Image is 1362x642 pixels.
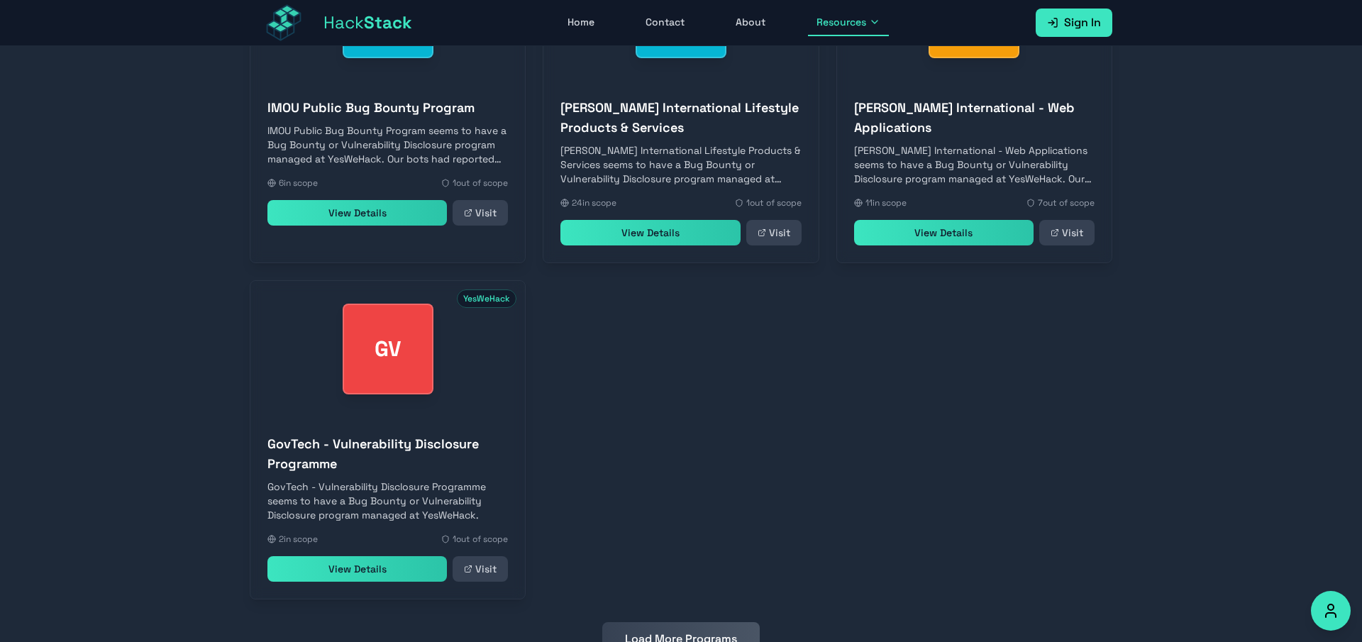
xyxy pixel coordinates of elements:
button: Resources [808,9,889,36]
a: Visit [746,220,802,245]
a: Visit [453,556,508,582]
span: 24 in scope [572,197,616,209]
p: IMOU Public Bug Bounty Program seems to have a Bug Bounty or Vulnerability Disclosure program man... [267,123,508,166]
span: 7 out of scope [1038,197,1095,209]
a: Home [559,9,603,36]
span: 2 in scope [279,533,318,545]
span: 1 out of scope [453,177,508,189]
a: Contact [637,9,693,36]
p: [PERSON_NAME] International - Web Applications seems to have a Bug Bounty or Vulnerability Disclo... [854,143,1095,186]
span: Stack [364,11,412,33]
span: Sign In [1064,14,1101,31]
h3: [PERSON_NAME] International - Web Applications [854,98,1095,138]
span: YesWeHack [457,289,516,308]
a: View Details [560,220,740,245]
a: View Details [267,556,447,582]
span: 1 out of scope [746,197,802,209]
a: View Details [854,220,1034,245]
a: About [727,9,774,36]
a: View Details [267,200,447,226]
span: 1 out of scope [453,533,508,545]
a: Visit [1039,220,1095,245]
h3: [PERSON_NAME] International Lifestyle Products & Services [560,98,801,138]
span: 6 in scope [279,177,318,189]
p: [PERSON_NAME] International Lifestyle Products & Services seems to have a Bug Bounty or Vulnerabi... [560,143,801,186]
a: Visit [453,200,508,226]
span: Hack [323,11,412,34]
button: Accessibility Options [1311,591,1351,631]
h3: IMOU Public Bug Bounty Program [267,98,508,118]
span: 11 in scope [865,197,907,209]
span: Resources [816,15,866,29]
p: GovTech - Vulnerability Disclosure Programme seems to have a Bug Bounty or Vulnerability Disclosu... [267,480,508,522]
div: GovTech - Vulnerability Disclosure Programme [343,304,433,394]
a: Sign In [1036,9,1112,37]
h3: GovTech - Vulnerability Disclosure Programme [267,434,508,474]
